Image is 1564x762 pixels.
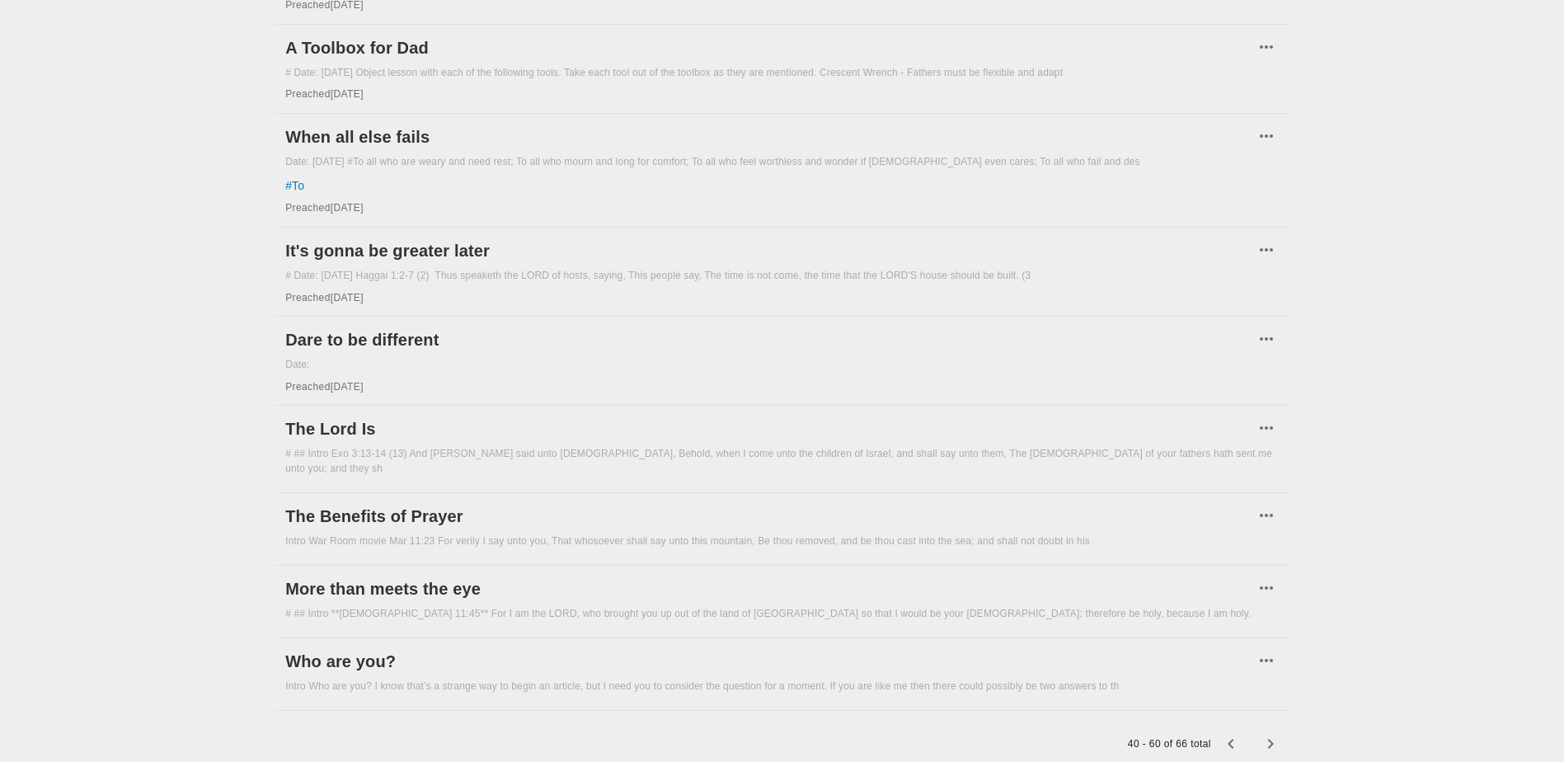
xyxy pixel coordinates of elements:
[285,534,1279,548] div: Intro War Room movie Mar 11:23 For verily I say unto you, That whosoever shall say unto this moun...
[285,680,1279,694] div: Intro Who are you? I know that’s a strange way to begin an article, but I need you to consider th...
[285,269,1279,283] div: # Date: [DATE] Haggai 1:2-7 (2) Thus speaketh the LORD of hosts, saying, This people say, The tim...
[285,503,1254,529] a: The Benefits of Prayer
[285,66,1279,80] div: # Date: [DATE] Object lesson with each of the following tools. Take each tool out of the toolbox ...
[285,416,1254,442] a: The Lord Is
[285,607,1279,621] div: # ## Intro **[DEMOGRAPHIC_DATA] 11:45** For I am the LORD, who brought you up out of the land of ...
[285,124,1254,150] a: When all else fails
[285,292,364,303] span: Preached [DATE]
[285,358,1279,372] div: Date:
[285,155,1279,169] div: Date: [DATE] #To all who are weary and need rest; To all who mourn and long for comfort; To all w...
[285,381,364,393] span: Preached [DATE]
[285,327,1254,353] a: Dare to be different
[285,447,1279,475] div: # ## Intro Exo 3:13-14 (13) And [PERSON_NAME] said unto [DEMOGRAPHIC_DATA], Behold, when I come u...
[1482,680,1544,742] iframe: Drift Widget Chat Controller
[285,177,304,194] a: # To
[285,576,1254,602] a: More than meets the eye
[285,648,1254,675] a: Who are you?
[285,202,364,214] span: Preached [DATE]
[285,238,1254,264] a: It's gonna be greater later
[1120,738,1211,750] span: 40 - 60 of 66 total
[285,88,364,100] span: Preached [DATE]
[285,35,1254,61] a: A Toolbox for Dad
